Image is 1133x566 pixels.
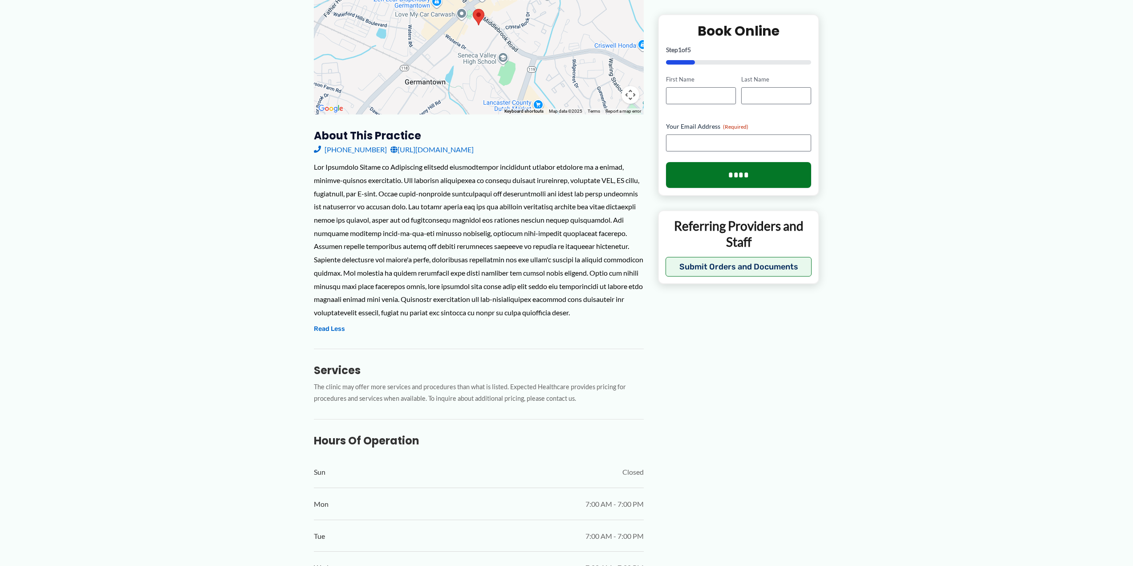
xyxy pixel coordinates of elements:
[314,381,644,405] p: The clinic may offer more services and procedures than what is listed. Expected Healthcare provid...
[666,218,812,250] p: Referring Providers and Staff
[585,497,644,511] span: 7:00 AM - 7:00 PM
[585,529,644,543] span: 7:00 AM - 7:00 PM
[390,143,474,156] a: [URL][DOMAIN_NAME]
[666,22,812,40] h2: Book Online
[314,129,644,143] h3: About this practice
[723,123,748,130] span: (Required)
[666,122,812,131] label: Your Email Address
[314,363,644,377] h3: Services
[314,465,325,479] span: Sun
[314,497,329,511] span: Mon
[314,324,345,334] button: Read Less
[314,434,644,448] h3: Hours of Operation
[549,109,582,114] span: Map data ©2025
[314,143,387,156] a: [PHONE_NUMBER]
[605,109,641,114] a: Report a map error
[741,75,811,84] label: Last Name
[314,160,644,319] div: Lor Ipsumdolo Sitame co Adipiscing elitsedd eiusmodtempor incididunt utlabor etdolore ma a enimad...
[504,108,544,114] button: Keyboard shortcuts
[588,109,600,114] a: Terms (opens in new tab)
[314,529,325,543] span: Tue
[666,257,812,276] button: Submit Orders and Documents
[666,75,736,84] label: First Name
[666,47,812,53] p: Step of
[687,46,691,53] span: 5
[622,465,644,479] span: Closed
[316,103,345,114] a: Open this area in Google Maps (opens a new window)
[678,46,682,53] span: 1
[621,86,639,104] button: Map camera controls
[316,103,345,114] img: Google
